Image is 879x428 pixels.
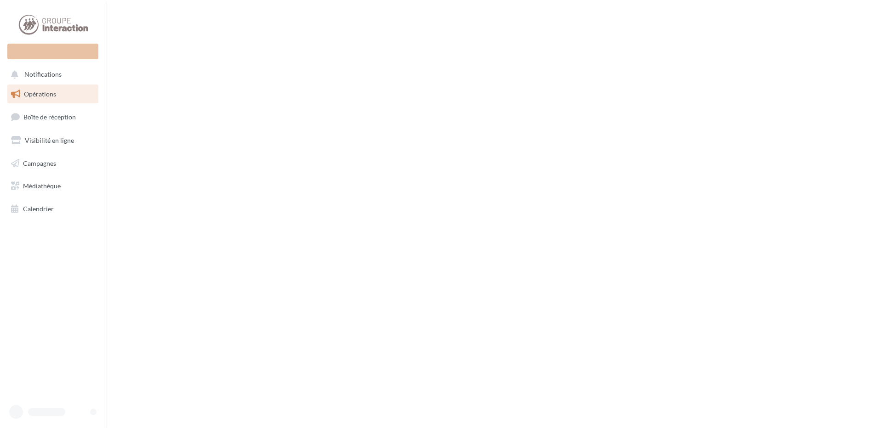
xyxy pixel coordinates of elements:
[23,182,61,190] span: Médiathèque
[25,136,74,144] span: Visibilité en ligne
[7,44,98,59] div: Nouvelle campagne
[23,113,76,121] span: Boîte de réception
[6,199,100,219] a: Calendrier
[6,176,100,196] a: Médiathèque
[23,205,54,213] span: Calendrier
[24,90,56,98] span: Opérations
[24,71,62,79] span: Notifications
[23,159,56,167] span: Campagnes
[6,107,100,127] a: Boîte de réception
[6,84,100,104] a: Opérations
[6,154,100,173] a: Campagnes
[6,131,100,150] a: Visibilité en ligne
